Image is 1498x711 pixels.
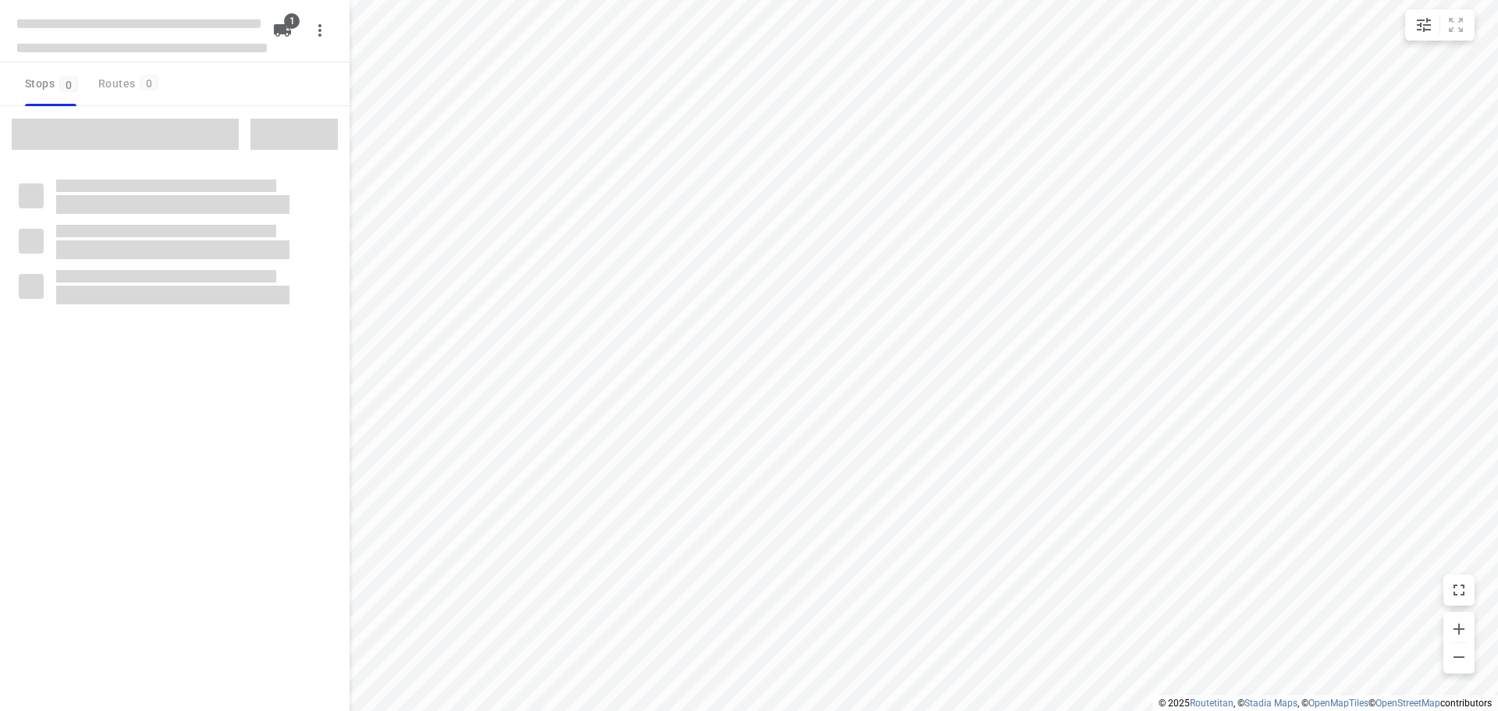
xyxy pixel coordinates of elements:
[1244,698,1297,709] a: Stadia Maps
[1159,698,1492,709] li: © 2025 , © , © © contributors
[1408,9,1439,41] button: Map settings
[1308,698,1368,709] a: OpenMapTiles
[1405,9,1475,41] div: small contained button group
[1376,698,1440,709] a: OpenStreetMap
[1190,698,1234,709] a: Routetitan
